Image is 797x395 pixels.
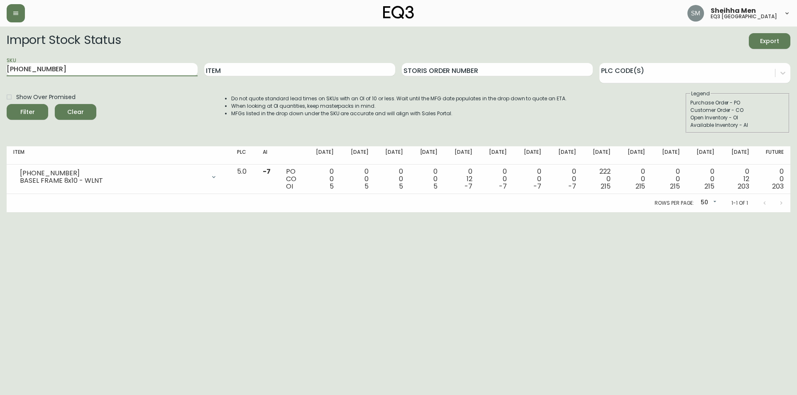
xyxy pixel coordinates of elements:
[721,146,755,165] th: [DATE]
[347,168,368,190] div: 0 0
[749,33,790,49] button: Export
[652,146,686,165] th: [DATE]
[416,168,438,190] div: 0 0
[670,182,680,191] span: 215
[231,110,567,117] li: MFGs listed in the drop down under the SKU are accurate and will align with Sales Portal.
[286,168,299,190] div: PO CO
[533,182,541,191] span: -7
[13,168,224,186] div: [PHONE_NUMBER]BASEL FRAME 8x10 - WLNT
[589,168,611,190] div: 222 0
[382,168,403,190] div: 0 0
[772,182,784,191] span: 203
[230,165,256,194] td: 5.0
[687,146,721,165] th: [DATE]
[375,146,410,165] th: [DATE]
[256,146,280,165] th: AI
[731,199,748,207] p: 1-1 of 1
[755,36,784,46] span: Export
[738,182,749,191] span: 203
[55,104,96,120] button: Clear
[555,168,576,190] div: 0 0
[568,182,576,191] span: -7
[20,170,205,177] div: [PHONE_NUMBER]
[231,95,567,102] li: Do not quote standard lead times on SKUs with an OI of 10 or less. Wait until the MFG date popula...
[655,199,694,207] p: Rows per page:
[636,182,645,191] span: 215
[263,167,271,176] span: -7
[728,168,749,190] div: 0 12
[520,168,541,190] div: 0 0
[486,168,507,190] div: 0 0
[763,168,784,190] div: 0 0
[444,146,479,165] th: [DATE]
[704,182,714,191] span: 215
[410,146,444,165] th: [DATE]
[286,182,293,191] span: OI
[433,182,438,191] span: 5
[399,182,403,191] span: 5
[479,146,513,165] th: [DATE]
[364,182,369,191] span: 5
[711,14,777,19] h5: eq3 [GEOGRAPHIC_DATA]
[16,93,76,102] span: Show Over Promised
[20,177,205,184] div: BASEL FRAME 8x10 - WLNT
[7,146,230,165] th: Item
[690,99,785,107] div: Purchase Order - PO
[617,146,652,165] th: [DATE]
[499,182,507,191] span: -7
[7,104,48,120] button: Filter
[306,146,340,165] th: [DATE]
[383,6,414,19] img: logo
[465,182,472,191] span: -7
[687,5,704,22] img: cfa6f7b0e1fd34ea0d7b164297c1067f
[583,146,617,165] th: [DATE]
[7,33,121,49] h2: Import Stock Status
[756,146,790,165] th: Future
[711,7,756,14] span: Sheihha Men
[61,107,90,117] span: Clear
[624,168,645,190] div: 0 0
[231,102,567,110] li: When looking at OI quantities, keep masterpacks in mind.
[697,196,718,210] div: 50
[330,182,334,191] span: 5
[513,146,548,165] th: [DATE]
[658,168,680,190] div: 0 0
[230,146,256,165] th: PLC
[690,107,785,114] div: Customer Order - CO
[451,168,472,190] div: 0 12
[601,182,611,191] span: 215
[340,146,375,165] th: [DATE]
[690,114,785,121] div: Open Inventory - OI
[313,168,334,190] div: 0 0
[690,90,711,97] legend: Legend
[690,121,785,129] div: Available Inventory - AI
[548,146,582,165] th: [DATE]
[693,168,714,190] div: 0 0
